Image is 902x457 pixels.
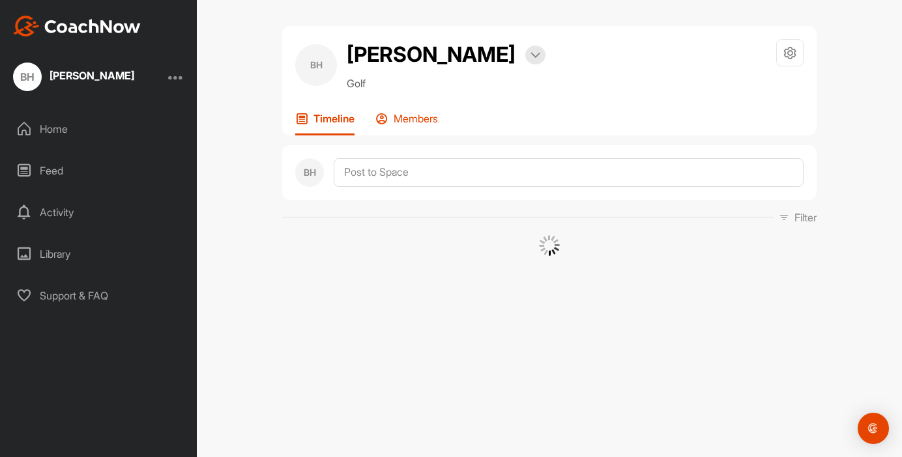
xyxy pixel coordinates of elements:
[295,158,324,187] div: BH
[7,238,191,270] div: Library
[539,235,560,256] img: G6gVgL6ErOh57ABN0eRmCEwV0I4iEi4d8EwaPGI0tHgoAbU4EAHFLEQAh+QQFCgALACwIAA4AGAASAAAEbHDJSesaOCdk+8xg...
[347,76,546,91] p: Golf
[313,112,355,125] p: Timeline
[7,196,191,228] div: Activity
[50,70,134,81] div: [PERSON_NAME]
[13,16,141,36] img: CoachNow
[295,44,337,86] div: BH
[531,52,540,59] img: arrow-down
[394,112,438,125] p: Members
[858,413,889,444] div: Open Intercom Messenger
[347,39,516,70] h2: [PERSON_NAME]
[13,62,42,91] div: BH
[7,113,191,145] div: Home
[794,210,817,225] p: Filter
[7,279,191,312] div: Support & FAQ
[7,154,191,187] div: Feed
